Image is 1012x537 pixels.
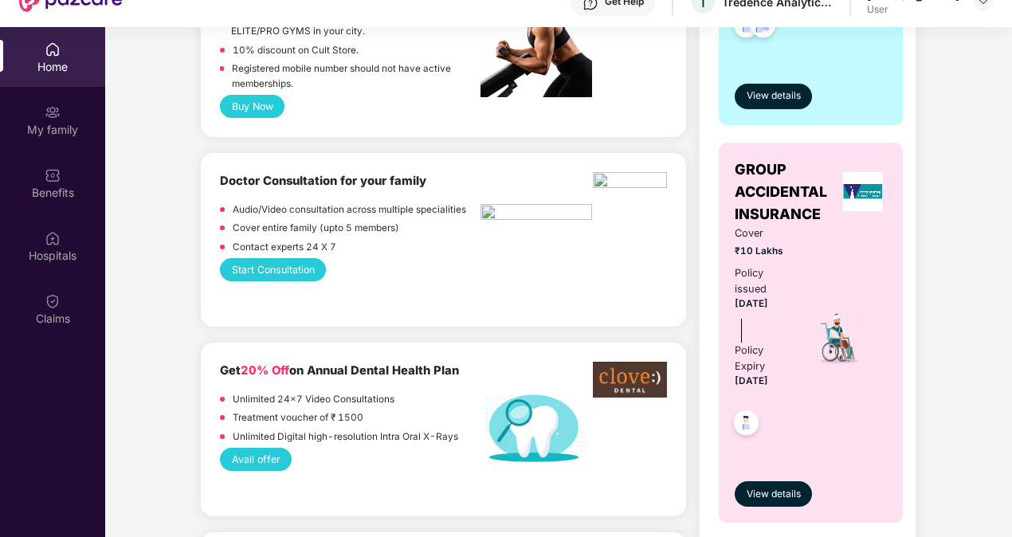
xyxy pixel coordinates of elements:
[45,230,61,246] img: svg+xml;base64,PHN2ZyBpZD0iSG9zcGl0YWxzIiB4bWxucz0iaHR0cDovL3d3dy53My5vcmcvMjAwMC9zdmciIHdpZHRoPS...
[233,392,394,407] p: Unlimited 24x7 Video Consultations
[220,174,426,188] b: Doctor Consultation for your family
[735,375,768,386] span: [DATE]
[220,95,284,118] button: Buy Now
[241,363,289,378] span: 20% Off
[45,293,61,309] img: svg+xml;base64,PHN2ZyBpZD0iQ2xhaW0iIHhtbG5zPSJodHRwOi8vd3d3LnczLm9yZy8yMDAwL3N2ZyIgd2lkdGg9IjIwIi...
[232,61,481,91] p: Registered mobile number should not have active memberships.
[735,265,791,297] div: Policy issued
[593,362,668,398] img: clove-dental%20png.png
[233,410,363,425] p: Treatment voucher of ₹ 1500
[743,8,783,47] img: svg+xml;base64,PHN2ZyB4bWxucz0iaHR0cDovL3d3dy53My5vcmcvMjAwMC9zdmciIHdpZHRoPSI0OC45NDMiIGhlaWdodD...
[811,310,866,366] img: icon
[735,84,812,109] button: View details
[233,221,399,236] p: Cover entire family (upto 5 members)
[735,225,791,241] span: Cover
[220,363,459,378] b: Get on Annual Dental Health Plan
[233,429,458,445] p: Unlimited Digital high-resolution Intra Oral X-Rays
[735,244,791,259] span: ₹10 Lakhs
[843,172,883,211] img: insurerLogo
[233,240,336,255] p: Contact experts 24 X 7
[481,204,592,225] img: hcp.png
[233,202,466,218] p: Audio/Video consultation across multiple specialities
[220,448,292,471] button: Avail offer
[735,481,812,507] button: View details
[727,406,766,445] img: svg+xml;base64,PHN2ZyB4bWxucz0iaHR0cDovL3d3dy53My5vcmcvMjAwMC9zdmciIHdpZHRoPSI0OC45NDMiIGhlaWdodD...
[220,258,326,281] button: Start Consultation
[735,298,768,309] span: [DATE]
[45,167,61,183] img: svg+xml;base64,PHN2ZyBpZD0iQmVuZWZpdHMiIHhtbG5zPSJodHRwOi8vd3d3LnczLm9yZy8yMDAwL3N2ZyIgd2lkdGg9Ij...
[233,43,359,58] p: 10% discount on Cult Store.
[735,343,791,374] div: Policy Expiry
[727,8,766,47] img: svg+xml;base64,PHN2ZyB4bWxucz0iaHR0cDovL3d3dy53My5vcmcvMjAwMC9zdmciIHdpZHRoPSI0OC45NDMiIGhlaWdodD...
[593,172,668,193] img: ekin.png
[747,487,801,502] span: View details
[481,394,592,463] img: Dental%20helath%20plan.png
[45,104,61,120] img: svg+xml;base64,PHN2ZyB3aWR0aD0iMjAiIGhlaWdodD0iMjAiIHZpZXdCb3g9IjAgMCAyMCAyMCIgZmlsbD0ibm9uZSIgeG...
[747,88,801,104] span: View details
[867,3,959,16] div: User
[735,159,839,226] span: GROUP ACCIDENTAL INSURANCE
[45,41,61,57] img: svg+xml;base64,PHN2ZyBpZD0iSG9tZSIgeG1sbnM9Imh0dHA6Ly93d3cudzMub3JnLzIwMDAvc3ZnIiB3aWR0aD0iMjAiIG...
